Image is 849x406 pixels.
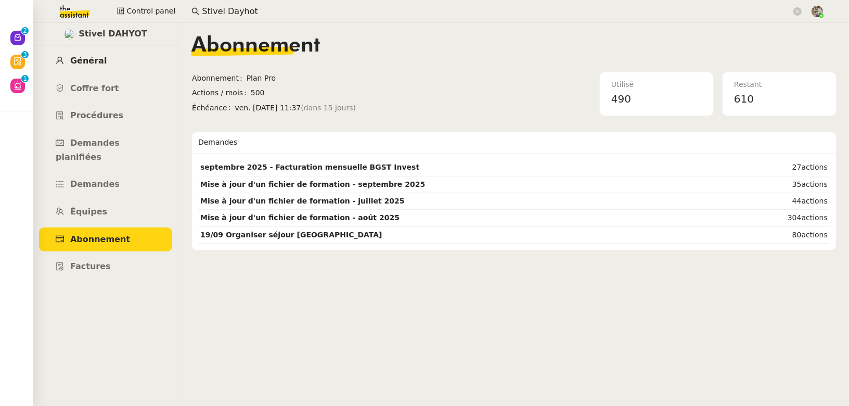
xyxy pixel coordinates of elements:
img: users%2FKIcnt4T8hLMuMUUpHYCYQM06gPC2%2Favatar%2F1dbe3bdc-0f95-41bf-bf6e-fc84c6569aaf [64,29,75,40]
span: 610 [734,93,754,105]
a: Demandes planifiées [39,131,172,169]
span: Factures [70,261,111,271]
span: actions [802,180,828,188]
span: Demandes [70,179,120,189]
span: actions [802,213,828,222]
span: Général [70,56,107,66]
span: Control panel [126,5,175,17]
td: 80 [727,227,830,244]
a: Équipes [39,200,172,224]
strong: Mise à jour d'un fichier de formation - août 2025 [200,213,400,222]
span: Procédures [70,110,123,120]
span: actions [802,197,828,205]
span: 490 [611,93,631,105]
a: Général [39,49,172,73]
span: actions [802,163,828,171]
nz-badge-sup: 2 [21,27,29,34]
span: Stivel DAHYOT [79,27,147,41]
td: 304 [727,210,830,226]
span: (dans 15 jours) [301,102,356,114]
input: Rechercher [202,5,791,19]
strong: 19/09 Organiser séjour [GEOGRAPHIC_DATA] [200,231,382,239]
p: 2 [23,27,27,36]
a: Abonnement [39,227,172,252]
div: Restant [734,79,825,91]
a: Demandes [39,172,172,197]
td: 27 [727,159,830,176]
td: 35 [727,176,830,193]
img: 388bd129-7e3b-4cb1-84b4-92a3d763e9b7 [812,6,823,17]
a: Coffre fort [39,77,172,101]
strong: Mise à jour d'un fichier de formation - juillet 2025 [200,197,405,205]
button: Control panel [111,4,182,19]
span: Coffre fort [70,83,119,93]
span: Demandes planifiées [56,138,120,162]
span: Actions / mois [192,87,251,99]
span: ven. [DATE] 11:37 [235,102,457,114]
nz-badge-sup: 1 [21,75,29,82]
nz-badge-sup: 3 [21,51,29,58]
span: Équipes [70,207,107,217]
td: 44 [727,193,830,210]
strong: septembre 2025 - Facturation mensuelle BGST Invest [200,163,419,171]
div: Demandes [198,132,830,153]
div: Utilisé [611,79,702,91]
strong: Mise à jour d'un fichier de formation - septembre 2025 [200,180,425,188]
p: 1 [23,75,27,84]
p: 3 [23,51,27,60]
span: 500 [251,87,457,99]
span: Abonnement [70,234,130,244]
a: Procédures [39,104,172,128]
span: Plan Pro [247,72,457,84]
span: Échéance [192,102,235,114]
span: Abonnement [192,72,247,84]
span: Abonnement [191,35,320,56]
span: actions [802,231,828,239]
